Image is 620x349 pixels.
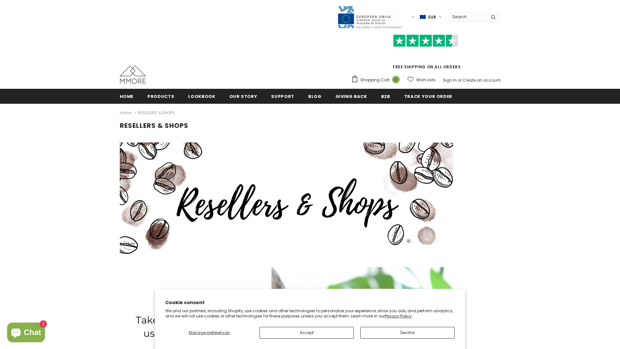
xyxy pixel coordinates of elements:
[337,5,402,29] img: Javni Razpis
[360,77,390,83] span: Shopping Cart
[120,89,134,103] a: Home
[337,14,402,20] a: Javni Razpis
[416,77,435,83] span: Wish Lists
[351,37,501,70] span: FREE SHIPPING ON ALL ORDERS
[428,14,436,20] span: EUR
[259,327,354,339] button: Accept
[443,77,457,83] a: Sign In
[188,93,215,100] span: Lookbook
[147,89,174,103] a: Products
[165,327,253,339] button: Manage preferences
[120,93,134,100] span: Home
[404,89,452,103] a: Track your order
[5,323,47,344] inbox-online-store-chat: Shopify online store chat
[120,66,146,84] img: MMORE Cases
[351,47,501,64] iframe: Customer reviews powered by Trustpilot
[120,109,131,117] a: Home
[381,93,390,100] span: B2B
[336,93,367,100] span: Giving back
[229,93,257,100] span: Our Story
[385,313,412,319] a: Privacy Policy
[404,93,452,100] span: Track your order
[189,330,230,335] span: Manage preferences
[381,89,390,103] a: B2B
[393,34,458,47] img: Trust Pilot Stars
[229,89,257,103] a: Our Story
[120,142,453,267] img: Resellers Pricelist
[308,89,322,103] a: Blog
[165,308,455,318] p: We and our partners, including Shopify, use cookies and other technologies to personalize your ex...
[120,121,188,130] span: RESELLERS & SHOPS
[138,109,175,117] span: RESELLERS & SHOPS
[188,89,215,103] a: Lookbook
[271,89,294,103] a: support
[147,93,174,100] span: Products
[351,75,403,85] a: Shopping Cart 0
[360,327,455,339] button: Decline
[392,76,400,83] span: 0
[336,89,367,103] a: Giving back
[462,77,501,83] a: Create an account
[308,93,322,100] span: Blog
[407,74,435,86] a: Wish Lists
[448,12,486,21] input: Search Site
[165,299,455,306] h2: Cookie consent
[271,93,294,100] span: support
[458,77,462,83] span: or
